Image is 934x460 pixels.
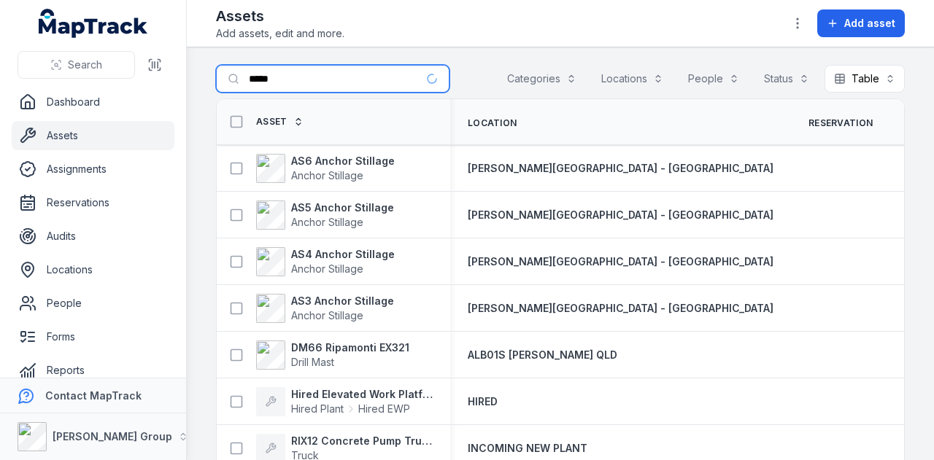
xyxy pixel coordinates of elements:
a: [PERSON_NAME][GEOGRAPHIC_DATA] - [GEOGRAPHIC_DATA] [468,161,773,176]
a: ALB01S [PERSON_NAME] QLD [468,348,617,362]
strong: RIX12 Concrete Pump Truck [291,434,433,448]
a: Reservations [12,188,174,217]
strong: AS6 Anchor Stillage [291,154,395,168]
span: Anchor Stillage [291,262,363,275]
a: DM66 Ripamonti EX321Drill Mast [256,340,409,370]
a: AS5 Anchor StillageAnchor Stillage [256,200,394,230]
span: [PERSON_NAME][GEOGRAPHIC_DATA] - [GEOGRAPHIC_DATA] [468,208,773,221]
a: MapTrack [39,9,148,38]
strong: AS5 Anchor Stillage [291,200,394,215]
button: People [679,65,749,93]
span: Drill Mast [291,356,334,368]
a: AS4 Anchor StillageAnchor Stillage [256,247,395,276]
span: Anchor Stillage [291,309,363,321]
a: Dashboard [12,87,174,117]
a: Assignments [12,155,174,184]
span: ALB01S [PERSON_NAME] QLD [468,348,617,361]
a: AS6 Anchor StillageAnchor Stillage [256,154,395,183]
span: HIRED [468,395,498,408]
span: Anchor Stillage [291,216,363,228]
span: Anchor Stillage [291,169,363,182]
a: Assets [12,121,174,150]
span: Search [68,58,102,72]
a: [PERSON_NAME][GEOGRAPHIC_DATA] - [GEOGRAPHIC_DATA] [468,301,773,316]
span: Hired EWP [358,402,410,416]
a: Asset [256,116,304,128]
a: AS3 Anchor StillageAnchor Stillage [256,294,394,323]
a: Locations [12,255,174,284]
span: Location [468,117,517,129]
strong: Hired Elevated Work Platform [291,387,433,402]
a: Forms [12,322,174,351]
a: Hired Elevated Work PlatformHired PlantHired EWP [256,387,433,416]
span: Hired Plant [291,402,344,416]
span: Asset [256,116,287,128]
a: Reports [12,356,174,385]
button: Search [18,51,135,79]
a: [PERSON_NAME][GEOGRAPHIC_DATA] - [GEOGRAPHIC_DATA] [468,208,773,222]
a: HIRED [468,394,498,409]
button: Categories [498,65,586,93]
strong: [PERSON_NAME] Group [53,430,172,443]
button: Status [754,65,819,93]
strong: AS4 Anchor Stillage [291,247,395,262]
h2: Assets [216,6,344,26]
a: INCOMING NEW PLANT [468,441,587,456]
button: Add asset [817,9,905,37]
strong: AS3 Anchor Stillage [291,294,394,308]
a: [PERSON_NAME][GEOGRAPHIC_DATA] - [GEOGRAPHIC_DATA] [468,254,773,269]
button: Table [825,65,905,93]
span: Reservation [808,117,873,129]
span: [PERSON_NAME][GEOGRAPHIC_DATA] - [GEOGRAPHIC_DATA] [468,162,773,174]
a: Audits [12,222,174,251]
button: Locations [592,65,673,93]
span: [PERSON_NAME][GEOGRAPHIC_DATA] - [GEOGRAPHIC_DATA] [468,255,773,268]
strong: DM66 Ripamonti EX321 [291,340,409,355]
span: [PERSON_NAME][GEOGRAPHIC_DATA] - [GEOGRAPHIC_DATA] [468,302,773,314]
span: INCOMING NEW PLANT [468,442,587,454]
strong: Contact MapTrack [45,389,142,402]
span: Add assets, edit and more. [216,26,344,41]
a: People [12,289,174,318]
span: Add asset [844,16,895,31]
